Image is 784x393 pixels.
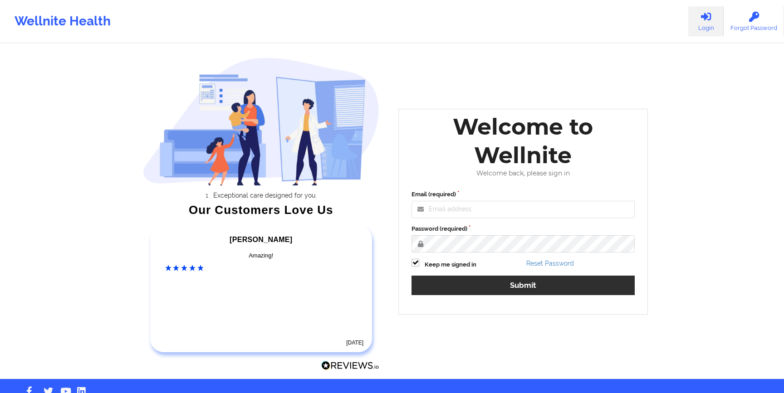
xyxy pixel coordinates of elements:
div: Welcome back, please sign in [405,170,641,177]
span: [PERSON_NAME] [230,236,292,243]
a: Reset Password [526,260,574,267]
div: Amazing! [165,251,358,260]
a: Reviews.io Logo [321,361,379,373]
div: Welcome to Wellnite [405,112,641,170]
time: [DATE] [346,340,363,346]
label: Password (required) [412,224,635,233]
img: Reviews.io Logo [321,361,379,370]
label: Email (required) [412,190,635,199]
a: Forgot Password [724,6,784,36]
button: Submit [412,276,635,295]
img: wellnite-auth-hero_200.c722682e.png [143,57,380,185]
input: Email address [412,201,635,218]
li: Exceptional care designed for you. [151,192,379,199]
label: Keep me signed in [425,260,476,269]
a: Login [688,6,724,36]
div: Our Customers Love Us [143,205,380,214]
